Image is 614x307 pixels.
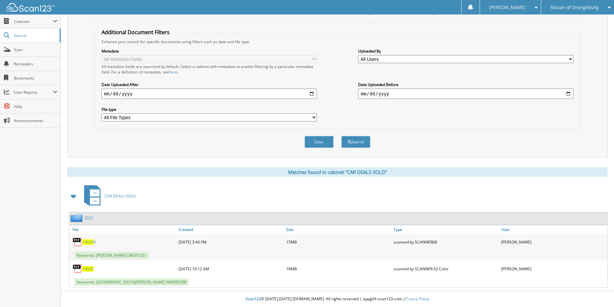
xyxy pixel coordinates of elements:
a: Size [285,225,392,234]
span: [PERSON_NAME] [489,5,525,9]
label: Date Uploaded Before [358,82,573,87]
label: Uploaded By [358,48,573,54]
input: start [102,89,317,99]
label: Date Uploaded After [102,82,317,87]
span: Keywords: [GEOGRAPHIC_DATA][PERSON_NAME] NW580358 [74,278,189,286]
legend: Additional Document Filters [98,29,173,36]
span: Bookmarks [14,75,57,81]
span: Announcements [14,118,57,123]
img: PDF.png [73,264,82,273]
button: Clear [305,136,334,148]
span: CAR DEALS SOLD [104,193,136,199]
a: 14025 [82,266,93,272]
a: here [169,69,178,75]
a: File [69,225,177,234]
input: end [358,89,573,99]
span: User Reports [14,90,53,95]
img: scan123-logo-white.svg [6,3,55,12]
div: [DATE] 10:12 AM [177,262,285,275]
button: Search [341,136,370,148]
span: Scan [14,47,57,53]
span: Reminders [14,61,57,67]
span: 14025 [82,239,93,245]
a: User [500,225,607,234]
label: File type [102,107,317,112]
span: Cabinets [14,19,53,24]
span: Nissan of Orangeburg [551,5,599,9]
a: Created [177,225,285,234]
div: © [DATE]-[DATE] [DOMAIN_NAME]. All rights reserved | appg04-scan123-com | [61,291,614,307]
a: Type [392,225,500,234]
div: [PERSON_NAME] [500,235,607,248]
div: scanned by SCANNER 02 Color [392,262,500,275]
div: Matches found in cabinet "CAR DEALS SOLD" [67,167,608,177]
img: folder2.png [71,214,84,222]
img: PDF.png [73,237,82,247]
span: Search [14,33,56,38]
span: Help [14,104,57,109]
a: 2022 [84,215,93,221]
div: scanned by SCANNER08 [392,235,500,248]
iframe: Chat Widget [582,276,614,307]
div: 15MB [285,235,392,248]
span: Keywords: [PERSON_NAME] LW281521 [74,252,149,259]
label: Metadata [102,48,317,54]
div: [PERSON_NAME] [500,262,607,275]
div: [DATE] 3:49 PM [177,235,285,248]
a: 14025A [82,239,96,245]
div: All metadata fields are searched by default. Select a cabinet with metadata to enable filtering b... [102,64,317,75]
div: Enhance your search for specific documents using filters such as date and file type. [98,39,577,44]
div: 18MB [285,262,392,275]
a: CAR DEALS SOLD [80,183,136,209]
a: Privacy Policy [405,296,429,302]
span: Scan123 [246,296,261,302]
